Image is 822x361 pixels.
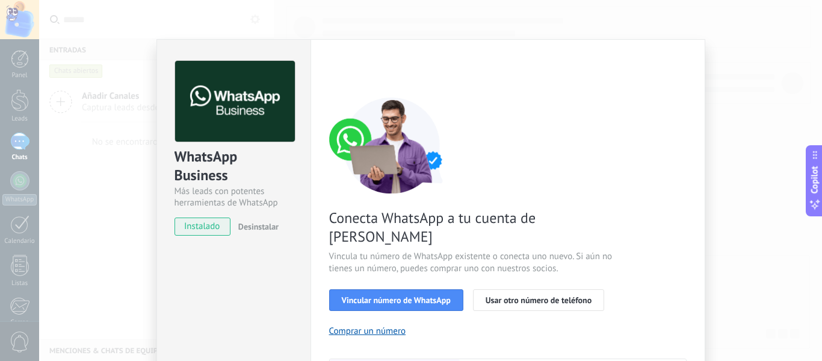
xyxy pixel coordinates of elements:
button: Comprar un número [329,325,406,337]
img: logo_main.png [175,61,295,142]
div: WhatsApp Business [175,147,293,186]
span: Vincular número de WhatsApp [342,296,451,304]
img: connect number [329,97,456,193]
div: Más leads con potentes herramientas de WhatsApp [175,186,293,209]
span: instalado [175,218,230,236]
span: Conecta WhatsApp a tu cuenta de [PERSON_NAME] [329,209,616,246]
button: Desinstalar [233,218,279,236]
button: Usar otro número de teléfono [473,289,604,311]
span: Usar otro número de teléfono [486,296,592,304]
button: Vincular número de WhatsApp [329,289,463,311]
span: Copilot [809,166,821,193]
span: Vincula tu número de WhatsApp existente o conecta uno nuevo. Si aún no tienes un número, puedes c... [329,251,616,275]
span: Desinstalar [238,221,279,232]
